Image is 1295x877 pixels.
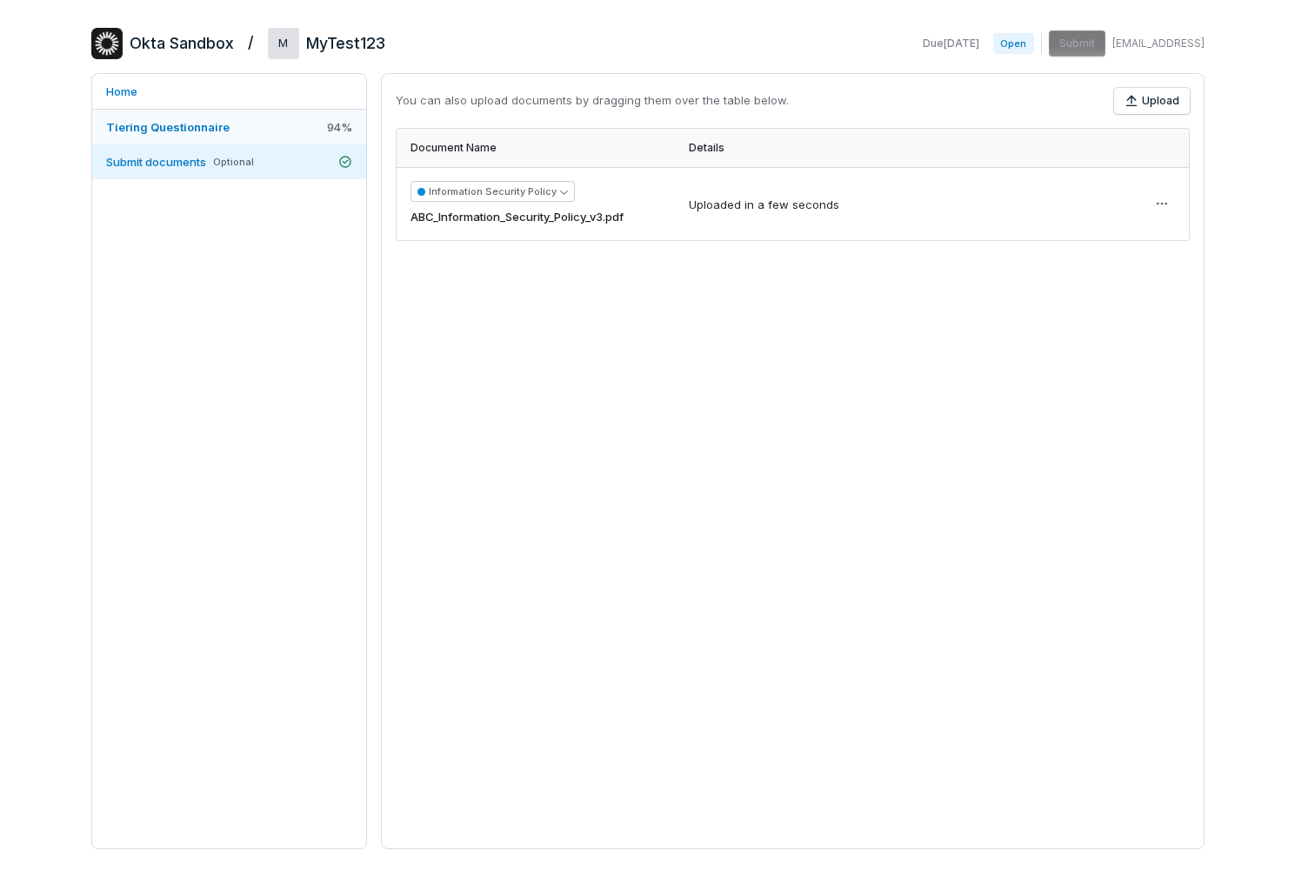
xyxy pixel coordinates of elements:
span: Submit documents [106,155,206,169]
h2: MyTest123 [306,32,385,55]
div: Uploaded [689,197,839,214]
a: Submit documentsOptional [92,144,366,179]
h2: Okta Sandbox [130,32,234,55]
div: in a few seconds [744,197,839,214]
span: [EMAIL_ADDRESS] [1112,37,1205,50]
span: ABC_Information_Security_Policy_v3.pdf [411,209,624,226]
span: 94 % [327,119,352,135]
span: Open [993,33,1033,54]
span: Tiering Questionnaire [106,120,230,134]
span: Due [DATE] [923,37,979,50]
div: Details [689,141,1121,155]
p: You can also upload documents by dragging them over the table below. [396,92,789,110]
div: Document Name [411,141,661,155]
button: Information Security Policy [411,181,575,202]
span: Optional [213,156,254,169]
a: Home [92,74,366,109]
a: Tiering Questionnaire94% [92,110,366,144]
h2: / [248,28,254,54]
button: Upload [1114,88,1190,114]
